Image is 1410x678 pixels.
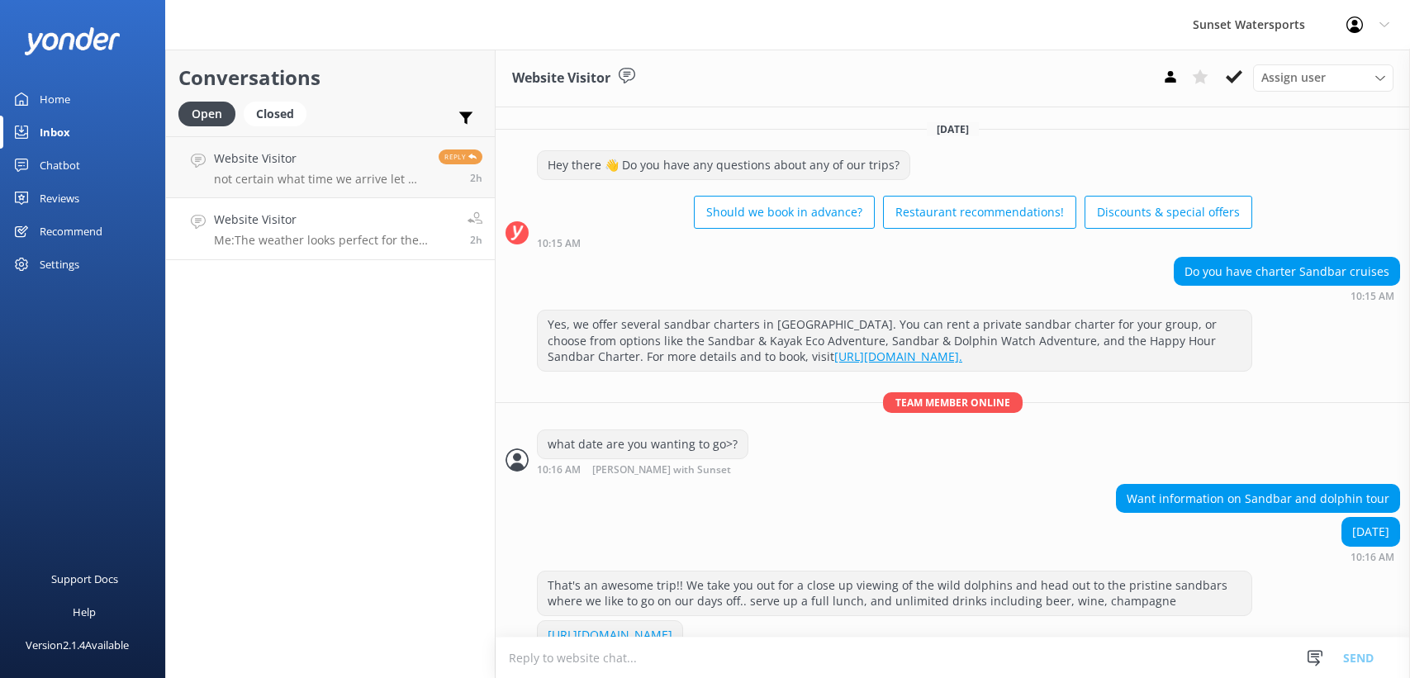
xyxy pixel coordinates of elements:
[40,149,80,182] div: Chatbot
[40,83,70,116] div: Home
[927,122,979,136] span: [DATE]
[1342,518,1399,546] div: [DATE]
[1253,64,1393,91] div: Assign User
[512,68,610,89] h3: Website Visitor
[538,311,1251,371] div: Yes, we offer several sandbar charters in [GEOGRAPHIC_DATA]. You can rent a private sandbar chart...
[538,571,1251,615] div: That's an awesome trip!! We take you out for a close up viewing of the wild dolphins and head out...
[548,627,672,642] a: [URL][DOMAIN_NAME]
[40,182,79,215] div: Reviews
[470,233,482,247] span: 10:12am 21-Aug-2025 (UTC -05:00) America/Cancun
[439,149,482,164] span: Reply
[214,211,455,229] h4: Website Visitor
[1117,485,1399,513] div: Want information on Sandbar and dolphin tour
[834,348,962,364] a: [URL][DOMAIN_NAME].
[51,562,118,595] div: Support Docs
[1174,290,1400,301] div: 09:15am 21-Aug-2025 (UTC -05:00) America/Cancun
[40,248,79,281] div: Settings
[537,237,1252,249] div: 09:15am 21-Aug-2025 (UTC -05:00) America/Cancun
[244,102,306,126] div: Closed
[883,196,1076,229] button: Restaurant recommendations!
[244,104,315,122] a: Closed
[178,104,244,122] a: Open
[40,215,102,248] div: Recommend
[1175,258,1399,286] div: Do you have charter Sandbar cruises
[178,102,235,126] div: Open
[214,172,426,187] p: not certain what time we arrive let me confirm
[538,151,909,179] div: Hey there 👋 Do you have any questions about any of our trips?
[1351,552,1394,562] strong: 10:16 AM
[1085,196,1252,229] button: Discounts & special offers
[73,595,96,628] div: Help
[214,233,455,248] p: Me: The weather looks perfect for the sandbars [DATE]-- Do you have any other questions about tha...
[470,171,482,185] span: 10:21am 21-Aug-2025 (UTC -05:00) America/Cancun
[537,465,581,476] strong: 10:16 AM
[694,196,875,229] button: Should we book in advance?
[1341,551,1400,562] div: 09:16am 21-Aug-2025 (UTC -05:00) America/Cancun
[166,198,495,260] a: Website VisitorMe:The weather looks perfect for the sandbars [DATE]-- Do you have any other quest...
[537,239,581,249] strong: 10:15 AM
[25,27,120,55] img: yonder-white-logo.png
[214,149,426,168] h4: Website Visitor
[40,116,70,149] div: Inbox
[883,392,1023,413] span: Team member online
[592,465,731,476] span: [PERSON_NAME] with Sunset
[538,430,748,458] div: what date are you wanting to go>?
[178,62,482,93] h2: Conversations
[1261,69,1326,87] span: Assign user
[26,628,129,661] div: Version 2.1.4 Available
[537,463,785,476] div: 09:16am 21-Aug-2025 (UTC -05:00) America/Cancun
[166,136,495,198] a: Website Visitornot certain what time we arrive let me confirmReply2h
[1351,292,1394,301] strong: 10:15 AM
